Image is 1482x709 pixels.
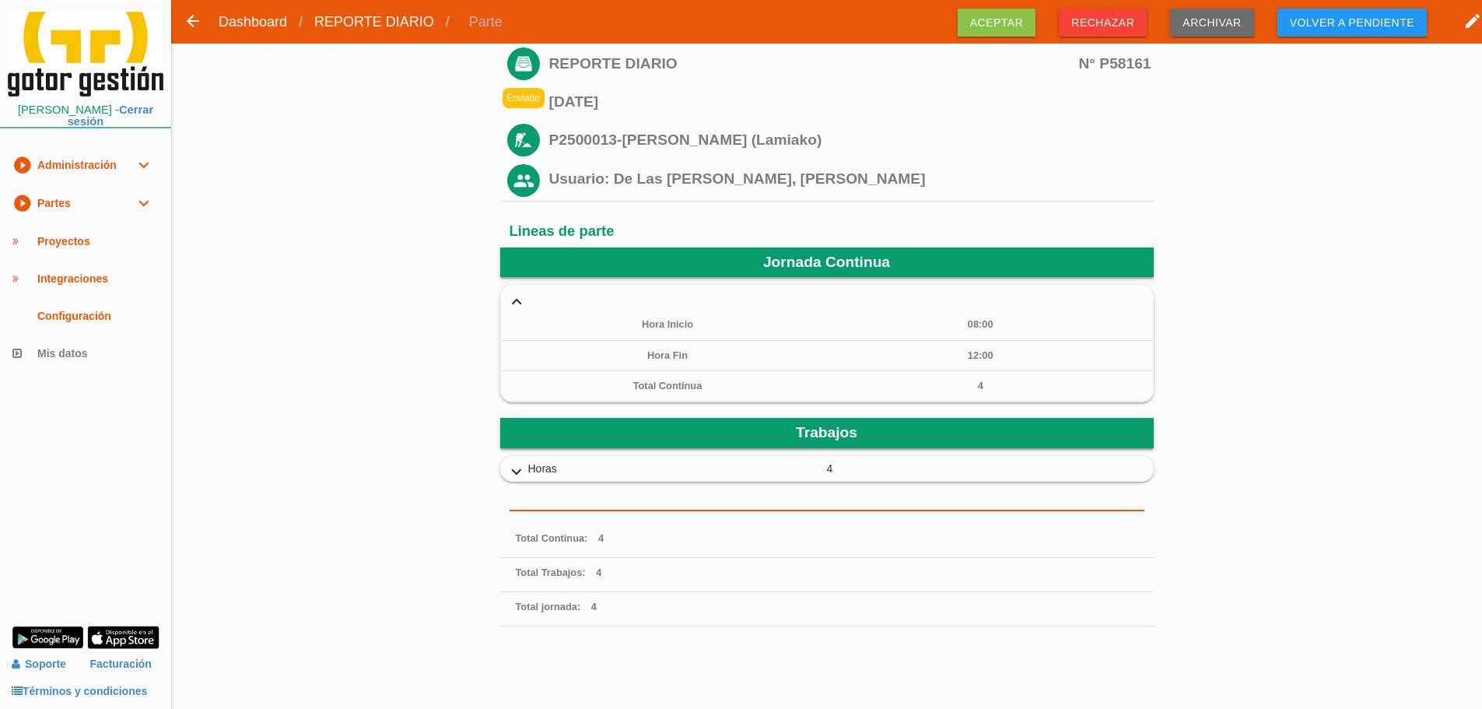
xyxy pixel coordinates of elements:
[598,532,604,544] span: 4
[516,601,581,612] span: Total jornada:
[549,132,822,148] a: P2500013-[PERSON_NAME] (Lamiako)
[596,567,601,578] span: 4
[500,247,1154,277] header: Jornada Continua
[68,104,153,128] a: Cerrar sesión
[549,56,1151,71] span: REPORTE DIARIO
[12,146,31,184] i: play_circle_filled
[457,2,514,41] span: Parte
[8,12,163,97] img: itcons-logo
[134,146,152,184] i: expand_more
[12,685,147,697] a: Términos y condiciones
[591,601,597,612] span: 4
[1277,9,1427,37] span: Volver a pendiente
[503,88,545,108] p: Enviado
[504,462,529,483] i: expand_more
[134,184,152,222] i: expand_more
[507,164,540,197] img: ic_action_name2.png
[516,532,588,544] span: Total Continua:
[12,626,84,649] img: google-play.png
[528,461,827,477] span: Horas
[12,658,66,670] a: Soporte
[90,651,152,678] a: Facturación
[87,626,159,649] img: app-store.png
[12,184,31,222] i: play_circle_filled
[549,94,1151,109] span: [DATE]
[1463,5,1482,37] i: edit
[516,567,586,578] span: Total Trabajos:
[958,9,1036,37] span: Aceptar
[507,47,540,80] img: ic_action_modelo_de_partes_blanco.png
[1170,9,1253,37] span: Archivar
[1078,56,1151,71] span: N° P58161
[510,223,1144,239] h6: Lineas de parte
[1059,9,1147,37] span: Rechazar
[500,418,1154,448] header: Trabajos
[504,291,529,311] i: expand_more
[549,170,926,187] span: Usuario: De Las [PERSON_NAME], [PERSON_NAME]
[827,461,1126,477] span: 4
[507,124,540,156] img: ic_work_in_progress_white.png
